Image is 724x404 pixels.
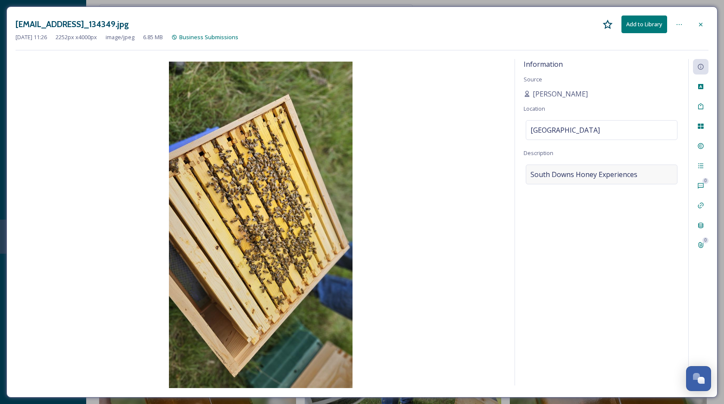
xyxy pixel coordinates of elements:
[179,33,238,41] span: Business Submissions
[702,178,708,184] div: 0
[524,149,553,157] span: Description
[531,169,637,180] span: South Downs Honey Experiences
[56,33,97,41] span: 2252 px x 4000 px
[106,33,134,41] span: image/jpeg
[16,18,129,31] h3: [EMAIL_ADDRESS]_134349.jpg
[702,237,708,243] div: 0
[531,125,600,135] span: [GEOGRAPHIC_DATA]
[686,366,711,391] button: Open Chat
[524,75,542,83] span: Source
[621,16,667,33] button: Add to Library
[16,33,47,41] span: [DATE] 11:26
[524,59,563,69] span: Information
[533,89,588,99] span: [PERSON_NAME]
[524,105,545,112] span: Location
[143,33,163,41] span: 6.85 MB
[16,62,506,388] img: fe04d859-0ca0-4d47-8d2a-0e53b4c5ec86.jpg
